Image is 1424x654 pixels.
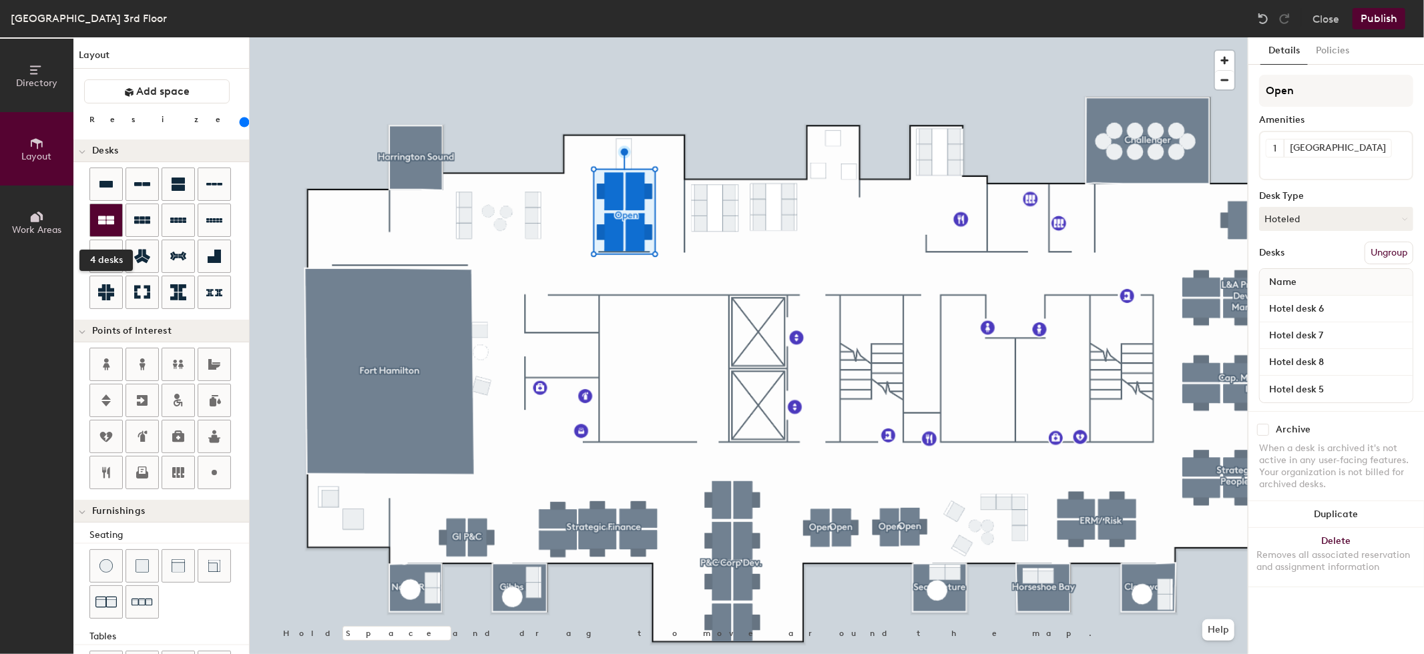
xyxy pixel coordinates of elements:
button: Couch (corner) [198,549,231,583]
button: Stool [89,549,123,583]
span: Add space [137,85,190,98]
input: Unnamed desk [1262,353,1410,372]
div: Archive [1276,424,1311,435]
div: [GEOGRAPHIC_DATA] 3rd Floor [11,10,167,27]
button: Cushion [126,549,159,583]
button: Policies [1308,37,1357,65]
button: Close [1313,8,1339,29]
div: Tables [89,629,249,644]
img: Redo [1278,12,1291,25]
button: Ungroup [1365,242,1413,264]
input: Unnamed desk [1262,380,1410,398]
span: 1 [1274,141,1277,155]
button: Couch (x2) [89,585,123,619]
div: Desks [1259,248,1284,258]
span: Desks [92,145,118,156]
div: [GEOGRAPHIC_DATA] [1284,139,1391,157]
div: Seating [89,528,249,543]
button: Details [1260,37,1308,65]
span: Layout [22,151,52,162]
img: Stool [99,559,113,573]
button: DeleteRemoves all associated reservation and assignment information [1248,528,1424,587]
div: Removes all associated reservation and assignment information [1256,549,1416,573]
div: Amenities [1259,115,1413,125]
button: Hoteled [1259,207,1413,231]
button: 1 [1266,139,1284,157]
span: Work Areas [12,224,61,236]
span: Name [1262,270,1303,294]
img: Couch (x3) [132,592,153,613]
img: Couch (x2) [95,591,117,613]
span: Directory [16,77,57,89]
img: Cushion [136,559,149,573]
button: 4 desks [89,204,123,237]
button: Couch (middle) [162,549,195,583]
button: Couch (x3) [126,585,159,619]
h1: Layout [73,48,249,69]
span: Points of Interest [92,326,172,336]
div: Desk Type [1259,191,1413,202]
img: Couch (corner) [208,559,221,573]
button: Add space [84,79,230,103]
button: Duplicate [1248,501,1424,528]
div: Resize [89,114,237,125]
img: Undo [1256,12,1270,25]
input: Unnamed desk [1262,326,1410,345]
input: Unnamed desk [1262,300,1410,318]
img: Couch (middle) [172,559,185,573]
div: When a desk is archived it's not active in any user-facing features. Your organization is not bil... [1259,442,1413,490]
button: Publish [1353,8,1405,29]
button: Help [1202,619,1234,641]
span: Furnishings [92,506,145,517]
